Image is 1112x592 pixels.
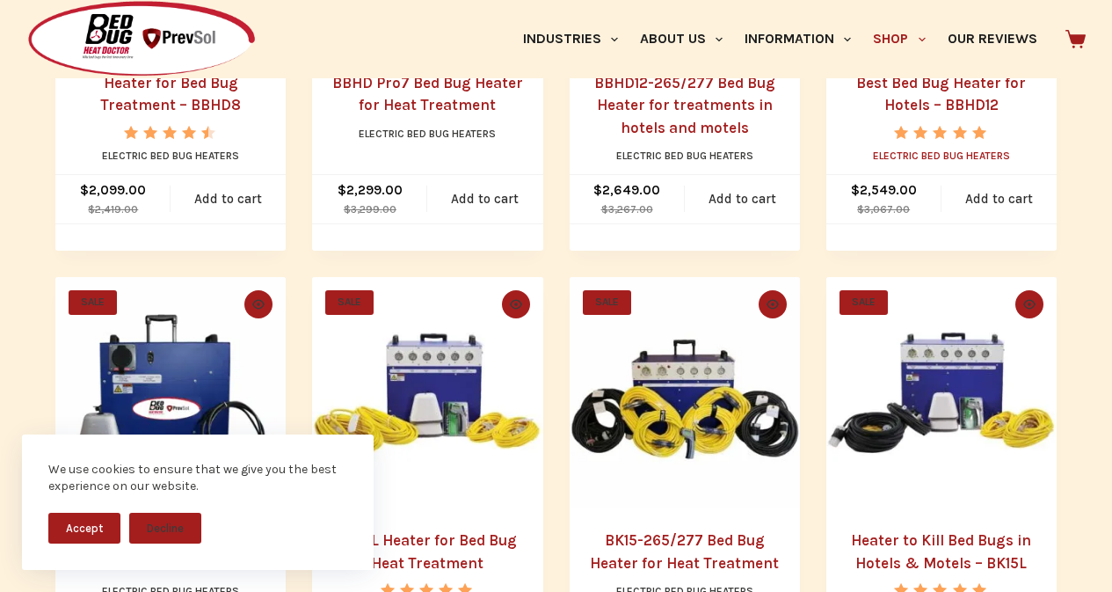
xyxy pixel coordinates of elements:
span: $ [88,203,95,216]
span: $ [593,182,602,198]
span: SALE [325,290,374,315]
span: Rated out of 5 [894,126,988,179]
a: BK15-265/277 Bed Bug Heater for Heat Treatment [590,531,779,572]
button: Decline [129,513,201,544]
bdi: 2,099.00 [80,182,146,198]
div: Rated 5.00 out of 5 [894,126,988,139]
a: Heater to Kill Bed Bugs in Hotels & Motels - BK15L [826,277,1057,508]
a: Heater to Kill Bed Bugs in Hotels & Motels – BK15L [851,531,1031,572]
span: $ [344,203,351,216]
a: Add to cart: “BBHD Pro7 Bed Bug Heater for Heat Treatment” [427,175,542,223]
span: $ [857,203,864,216]
bdi: 2,649.00 [593,182,660,198]
a: BK10-480B Bed Bug Heater for Heat Treatment [55,277,286,508]
bdi: 2,299.00 [338,182,403,198]
a: Electric Bed Bug Heaters [359,128,496,140]
a: Electric Bed Bug Heaters [616,150,753,162]
bdi: 2,549.00 [851,182,917,198]
bdi: 3,299.00 [344,203,396,216]
span: SALE [839,290,888,315]
a: Add to cart: “BBHD12-265/277 Bed Bug Heater for treatments in hotels and motels” [685,175,800,223]
a: BK15-265/277 Bed Bug Heater for Heat Treatment [570,277,800,508]
span: SALE [69,290,117,315]
span: $ [851,182,860,198]
button: Quick view toggle [244,290,273,318]
div: We use cookies to ensure that we give you the best experience on our website. [48,461,347,495]
bdi: 2,419.00 [88,203,138,216]
button: Quick view toggle [759,290,787,318]
button: Quick view toggle [1015,290,1043,318]
button: Quick view toggle [502,290,530,318]
a: BK10L Heater for Bed Bug Heat Treatment [312,277,542,508]
span: SALE [583,290,631,315]
span: $ [601,203,608,216]
a: Electric Bed Bug Heaters [102,150,239,162]
button: Open LiveChat chat widget [14,7,67,60]
bdi: 3,067.00 [857,203,910,216]
a: Electric Bed Bug Heaters [873,150,1010,162]
span: $ [338,182,346,198]
div: Rated 4.50 out of 5 [124,126,218,139]
span: Rated out of 5 [124,126,208,179]
button: Accept [48,513,120,544]
bdi: 3,267.00 [601,203,653,216]
span: $ [80,182,89,198]
a: BBHD12-265/277 Bed Bug Heater for treatments in hotels and motels [594,74,775,136]
a: BK10L Heater for Bed Bug Heat Treatment [338,531,517,572]
a: Add to cart: “Best Bed Bug Heater for Hotels - BBHD12” [941,175,1057,223]
a: Add to cart: “Heater for Bed Bug Treatment - BBHD8” [171,175,286,223]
